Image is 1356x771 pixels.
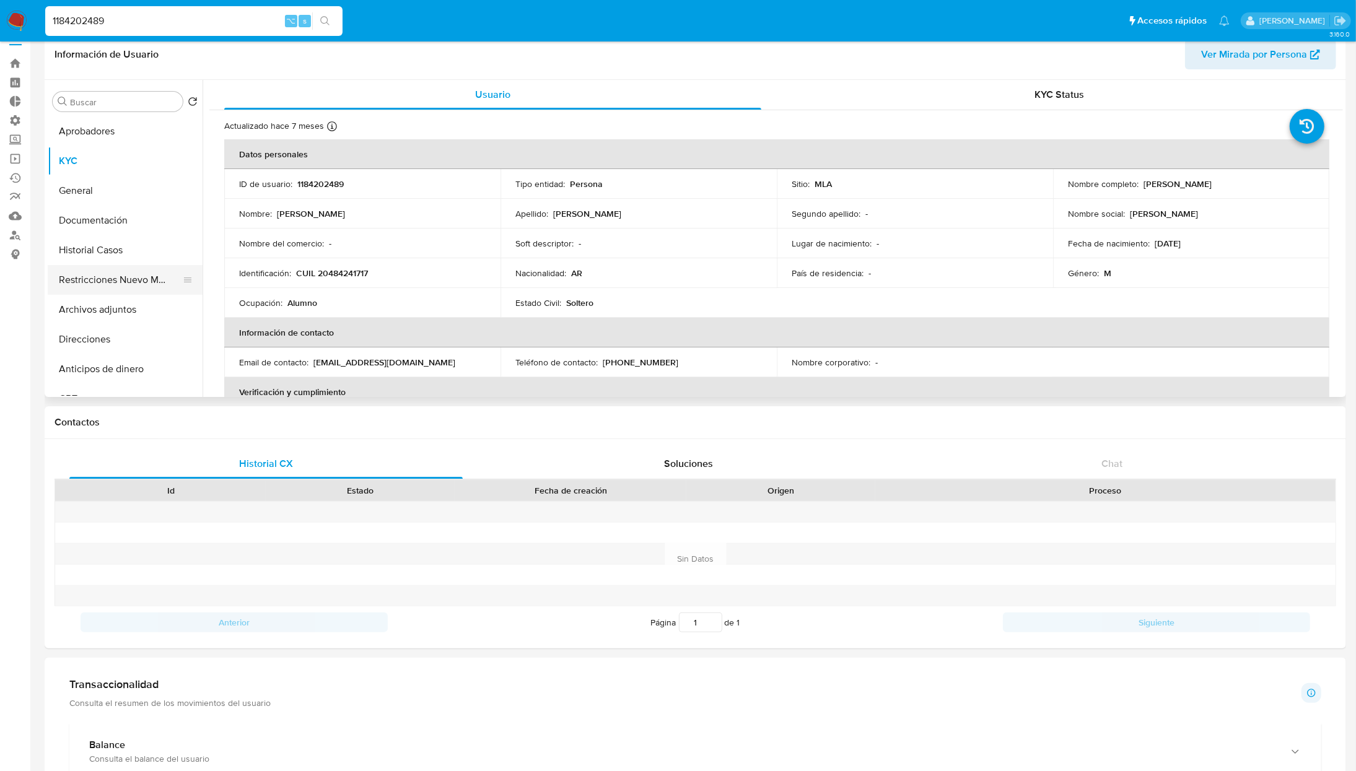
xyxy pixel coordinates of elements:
button: Anterior [81,612,388,632]
p: [PERSON_NAME] [1144,178,1212,189]
p: - [579,238,581,249]
p: Tipo entidad : [515,178,565,189]
p: - [865,208,868,219]
th: Verificación y cumplimiento [224,377,1329,407]
span: 1 [737,616,740,629]
h1: Información de Usuario [55,48,159,61]
p: Apellido : [515,208,548,219]
button: KYC [48,146,203,176]
button: Ver Mirada por Persona [1185,40,1336,69]
button: Restricciones Nuevo Mundo [48,265,193,295]
p: Persona [570,178,603,189]
th: Información de contacto [224,318,1329,347]
h1: Contactos [55,416,1336,429]
p: [PHONE_NUMBER] [603,357,678,368]
button: Direcciones [48,325,203,354]
p: [PERSON_NAME] [1130,208,1198,219]
p: Nombre : [239,208,272,219]
button: Siguiente [1003,612,1310,632]
p: MLA [815,178,832,189]
p: Nombre corporativo : [792,357,870,368]
a: Notificaciones [1219,15,1230,26]
th: Datos personales [224,139,1329,169]
p: [PERSON_NAME] [553,208,621,219]
p: Lugar de nacimiento : [792,238,872,249]
span: KYC Status [1035,87,1085,102]
p: Alumno [287,297,317,308]
button: Documentación [48,206,203,235]
div: Id [85,484,257,497]
button: CBT [48,384,203,414]
button: search-icon [312,12,338,30]
p: Nacionalidad : [515,268,566,279]
button: Volver al orden por defecto [188,97,198,110]
p: M [1104,268,1111,279]
p: Email de contacto : [239,357,308,368]
p: Nombre del comercio : [239,238,324,249]
p: País de residencia : [792,268,864,279]
div: Origen [695,484,867,497]
p: Soltero [566,297,593,308]
div: Proceso [884,484,1327,497]
button: Buscar [58,97,68,107]
p: Estado Civil : [515,297,561,308]
span: ⌥ [286,15,295,27]
p: Actualizado hace 7 meses [224,120,324,132]
button: Anticipos de dinero [48,354,203,384]
p: Segundo apellido : [792,208,860,219]
p: Ocupación : [239,297,282,308]
p: Teléfono de contacto : [515,357,598,368]
p: [EMAIL_ADDRESS][DOMAIN_NAME] [313,357,455,368]
button: General [48,176,203,206]
p: Género : [1068,268,1099,279]
input: Buscar usuario o caso... [45,13,343,29]
span: 3.160.0 [1329,29,1350,39]
p: Soft descriptor : [515,238,574,249]
p: CUIL 20484241717 [296,268,368,279]
input: Buscar [70,97,178,108]
p: - [868,268,871,279]
div: Fecha de creación [463,484,678,497]
span: Soluciones [665,456,714,471]
p: AR [571,268,582,279]
span: Historial CX [239,456,293,471]
span: Página de [651,612,740,632]
p: Nombre completo : [1068,178,1139,189]
div: Estado [274,484,446,497]
p: - [329,238,331,249]
span: Usuario [475,87,510,102]
p: [DATE] [1155,238,1181,249]
p: jessica.fukman@mercadolibre.com [1259,15,1329,27]
p: 1184202489 [297,178,344,189]
p: - [877,238,879,249]
p: Sitio : [792,178,810,189]
p: ID de usuario : [239,178,292,189]
p: Identificación : [239,268,291,279]
span: Chat [1101,456,1122,471]
p: Fecha de nacimiento : [1068,238,1150,249]
button: Aprobadores [48,116,203,146]
a: Salir [1334,14,1347,27]
button: Archivos adjuntos [48,295,203,325]
span: Accesos rápidos [1137,14,1207,27]
span: s [303,15,307,27]
p: [PERSON_NAME] [277,208,345,219]
p: Nombre social : [1068,208,1125,219]
button: Historial Casos [48,235,203,265]
p: - [875,357,878,368]
span: Ver Mirada por Persona [1201,40,1307,69]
